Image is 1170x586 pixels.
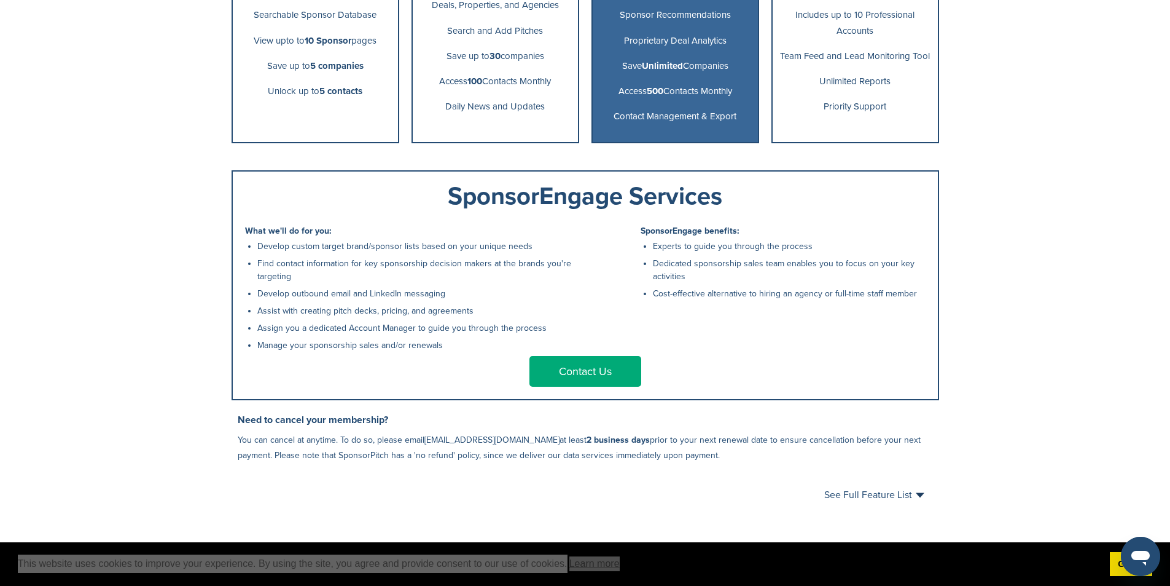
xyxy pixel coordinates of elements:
[642,60,683,71] b: Unlimited
[598,33,753,49] p: Proprietary Deal Analytics
[238,7,393,23] p: Searchable Sponsor Database
[245,226,332,236] b: What we'll do for you:
[467,76,482,87] b: 100
[598,58,753,74] p: Save Companies
[1110,552,1152,577] a: dismiss cookie message
[238,33,393,49] p: View upto to pages
[641,226,739,236] b: SponsorEngage benefits:
[598,7,753,23] p: Sponsor Recommendations
[824,490,924,500] a: See Full Feature List
[418,23,573,39] p: Search and Add Pitches
[257,322,579,335] li: Assign you a dedicated Account Manager to guide you through the process
[418,49,573,64] p: Save up to companies
[257,257,579,283] li: Find contact information for key sponsorship decision makers at the brands you're targeting
[305,35,351,46] b: 10 Sponsor
[418,99,573,114] p: Daily News and Updates
[238,84,393,99] p: Unlock up to
[653,257,926,283] li: Dedicated sponsorship sales team enables you to focus on your key activities
[257,287,579,300] li: Develop outbound email and LinkedIn messaging
[778,99,933,114] p: Priority Support
[1121,537,1160,576] iframe: To enrich screen reader interactions, please activate Accessibility in Grammarly extension settings
[567,555,622,573] a: learn more about cookies
[310,60,364,71] b: 5 companies
[647,85,663,97] b: 500
[238,58,393,74] p: Save up to
[598,109,753,124] p: Contact Management & Export
[598,84,753,99] p: Access Contacts Monthly
[257,339,579,352] li: Manage your sponsorship sales and/or renewals
[587,435,650,445] b: 2 business days
[18,555,1100,573] span: This website uses cookies to improve your experience. By using the site, you agree and provide co...
[424,435,560,445] a: [EMAIL_ADDRESS][DOMAIN_NAME]
[778,74,933,89] p: Unlimited Reports
[778,49,933,64] p: Team Feed and Lead Monitoring Tool
[238,413,939,427] h3: Need to cancel your membership?
[653,240,926,253] li: Experts to guide you through the process
[653,287,926,300] li: Cost-effective alternative to hiring an agency or full-time staff member
[529,356,641,387] a: Contact Us
[418,74,573,89] p: Access Contacts Monthly
[489,50,501,61] b: 30
[778,7,933,38] p: Includes up to 10 Professional Accounts
[238,432,939,463] p: You can cancel at anytime. To do so, please email at least prior to your next renewal date to ens...
[257,304,579,317] li: Assist with creating pitch decks, pricing, and agreements
[245,184,926,208] div: SponsorEngage Services
[257,240,579,253] li: Develop custom target brand/sponsor lists based on your unique needs
[319,85,362,97] b: 5 contacts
